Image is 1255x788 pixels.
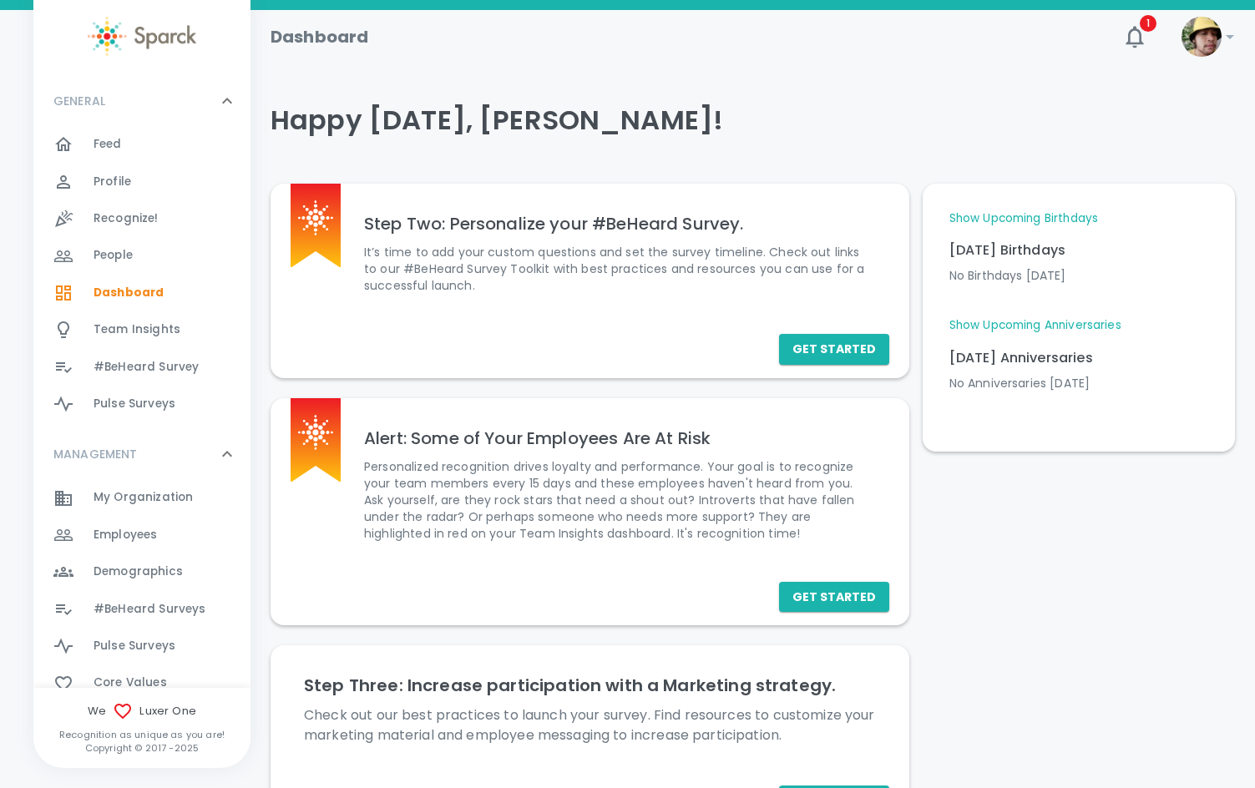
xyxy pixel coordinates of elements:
a: Dashboard [33,275,250,311]
h6: Step Two: Personalize your #BeHeard Survey. [364,210,876,237]
span: Pulse Surveys [94,638,175,654]
img: Sparck logo [298,415,333,450]
span: #BeHeard Surveys [94,601,205,618]
span: Dashboard [94,285,164,301]
a: Team Insights [33,311,250,348]
p: Copyright © 2017 - 2025 [33,741,250,755]
span: 1 [1140,15,1156,32]
span: People [94,247,133,264]
a: #BeHeard Survey [33,349,250,386]
a: My Organization [33,479,250,516]
a: Demographics [33,553,250,590]
p: No Birthdays [DATE] [949,267,1208,284]
img: Picture of Marlon [1182,17,1222,57]
span: Employees [94,527,157,543]
span: Core Values [94,674,167,691]
p: It’s time to add your custom questions and set the survey timeline. Check out links to our #BeHea... [364,244,876,294]
button: Get Started [779,334,889,365]
a: Show Upcoming Anniversaries [949,317,1121,334]
h6: Step Three: Increase participation with a Marketing strategy. [304,672,876,699]
span: Pulse Surveys [94,396,175,412]
p: Recognition as unique as you are! [33,728,250,741]
img: Sparck logo [298,200,333,235]
span: Demographics [94,563,183,580]
a: People [33,237,250,274]
span: Feed [94,136,122,153]
span: Recognize! [94,210,159,227]
p: Personalized recognition drives loyalty and performance. Your goal is to recognize your team memb... [364,458,876,542]
span: Team Insights [94,321,180,338]
img: Sparck logo [88,17,196,56]
h4: Happy [DATE], [PERSON_NAME]! [271,104,1235,137]
a: Show Upcoming Birthdays [949,210,1098,227]
a: Pulse Surveys [33,628,250,664]
div: GENERAL [33,76,250,126]
a: #BeHeard Surveys [33,591,250,628]
p: GENERAL [53,93,105,109]
a: Sparck logo [33,17,250,56]
p: [DATE] Anniversaries [949,348,1208,368]
h1: Dashboard [271,23,368,50]
p: No Anniversaries [DATE] [949,375,1208,391]
span: We Luxer One [33,701,250,721]
p: MANAGEMENT [53,446,138,462]
a: Core Values [33,664,250,701]
a: Employees [33,517,250,553]
a: Profile [33,164,250,200]
div: MANAGEMENT [33,429,250,479]
h6: Alert: Some of Your Employees Are At Risk [364,425,876,452]
span: My Organization [94,489,193,506]
p: [DATE] Birthdays [949,240,1208,260]
a: Pulse Surveys [33,386,250,422]
span: #BeHeard Survey [94,359,199,376]
span: Profile [94,174,131,190]
a: Recognize! [33,200,250,237]
p: Check out our best practices to launch your survey. Find resources to customize your marketing ma... [304,705,876,745]
a: Feed [33,126,250,163]
button: Get Started [779,582,889,613]
div: GENERAL [33,126,250,429]
button: 1 [1115,17,1155,57]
